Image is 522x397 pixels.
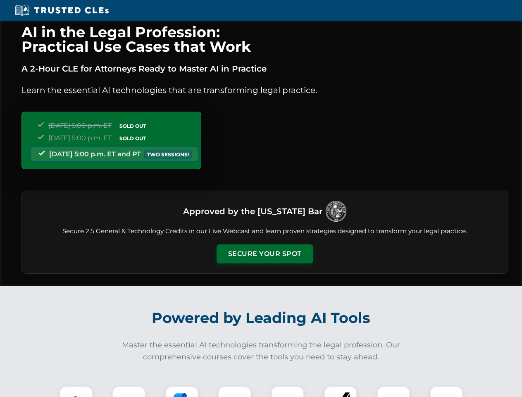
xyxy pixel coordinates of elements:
button: Secure Your Spot [217,244,313,263]
p: Secure 2.5 General & Technology Credits in our Live Webcast and learn proven strategies designed ... [32,227,498,236]
h2: Powered by Leading AI Tools [32,304,490,332]
h1: AI in the Legal Profession: Practical Use Cases that Work [21,25,508,54]
p: Master the essential AI technologies transforming the legal profession. Our comprehensive courses... [117,339,406,363]
p: A 2-Hour CLE for Attorneys Ready to Master AI in Practice [21,62,508,75]
p: Learn the essential AI technologies that are transforming legal practice. [21,84,508,97]
span: [DATE] 5:00 p.m. ET [48,134,112,142]
img: Trusted CLEs [12,4,111,17]
img: Logo [326,201,346,222]
h3: Approved by the [US_STATE] Bar [183,204,322,219]
span: [DATE] 5:00 p.m. ET [48,122,112,129]
span: SOLD OUT [117,134,149,143]
span: SOLD OUT [117,122,149,130]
